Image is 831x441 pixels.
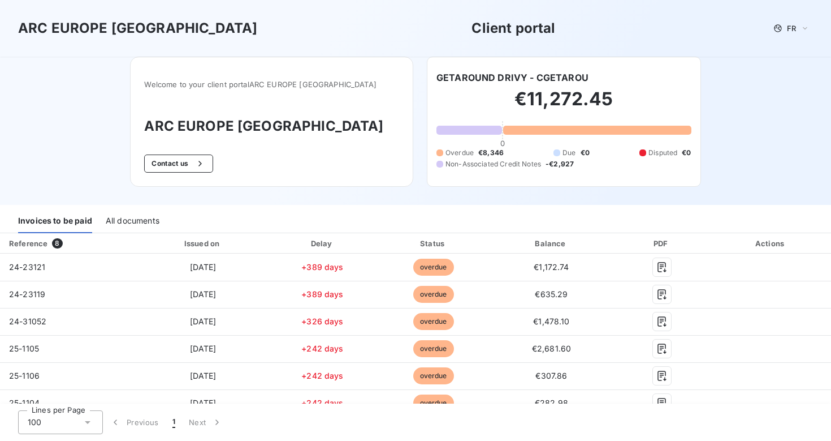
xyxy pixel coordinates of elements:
[562,148,575,158] span: Due
[9,398,40,408] span: 25-1104
[301,262,343,272] span: +389 days
[172,417,175,428] span: 1
[413,286,454,303] span: overdue
[379,238,487,249] div: Status
[140,238,266,249] div: Issued on
[301,316,343,326] span: +326 days
[301,371,343,380] span: +242 days
[18,18,257,38] h3: ARC EUROPE [GEOGRAPHIC_DATA]
[190,262,217,272] span: [DATE]
[9,344,39,353] span: 25-1105
[445,159,541,169] span: Non-Associated Credit Notes
[436,71,588,84] h6: GETAROUND DRIVY - CGETAROU
[436,88,691,122] h2: €11,272.45
[144,80,399,89] span: Welcome to your client portal ARC EUROPE [GEOGRAPHIC_DATA]
[18,209,92,233] div: Invoices to be paid
[301,289,343,299] span: +389 days
[9,239,47,248] div: Reference
[534,262,569,272] span: €1,172.74
[301,398,343,408] span: +242 days
[166,410,182,434] button: 1
[445,148,474,158] span: Overdue
[581,148,590,158] span: €0
[413,367,454,384] span: overdue
[413,395,454,412] span: overdue
[190,398,217,408] span: [DATE]
[492,238,611,249] div: Balance
[413,259,454,276] span: overdue
[713,238,829,249] div: Actions
[190,371,217,380] span: [DATE]
[190,344,217,353] span: [DATE]
[413,340,454,357] span: overdue
[535,289,568,299] span: €635.29
[103,410,166,434] button: Previous
[190,289,217,299] span: [DATE]
[787,24,796,33] span: FR
[500,139,505,148] span: 0
[106,209,159,233] div: All documents
[182,410,230,434] button: Next
[535,398,568,408] span: €282.98
[471,18,555,38] h3: Client portal
[648,148,677,158] span: Disputed
[9,262,45,272] span: 24-23121
[532,344,571,353] span: €2,681.60
[533,316,569,326] span: €1,478.10
[190,316,217,326] span: [DATE]
[535,371,567,380] span: €307.86
[144,116,399,136] h3: ARC EUROPE [GEOGRAPHIC_DATA]
[478,148,504,158] span: €8,346
[9,371,40,380] span: 25-1106
[615,238,708,249] div: PDF
[301,344,343,353] span: +242 days
[9,316,46,326] span: 24-31052
[52,238,62,249] span: 8
[144,155,213,173] button: Contact us
[413,313,454,330] span: overdue
[9,289,45,299] span: 24-23119
[28,417,41,428] span: 100
[546,159,574,169] span: -€2,927
[682,148,691,158] span: €0
[270,238,374,249] div: Delay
